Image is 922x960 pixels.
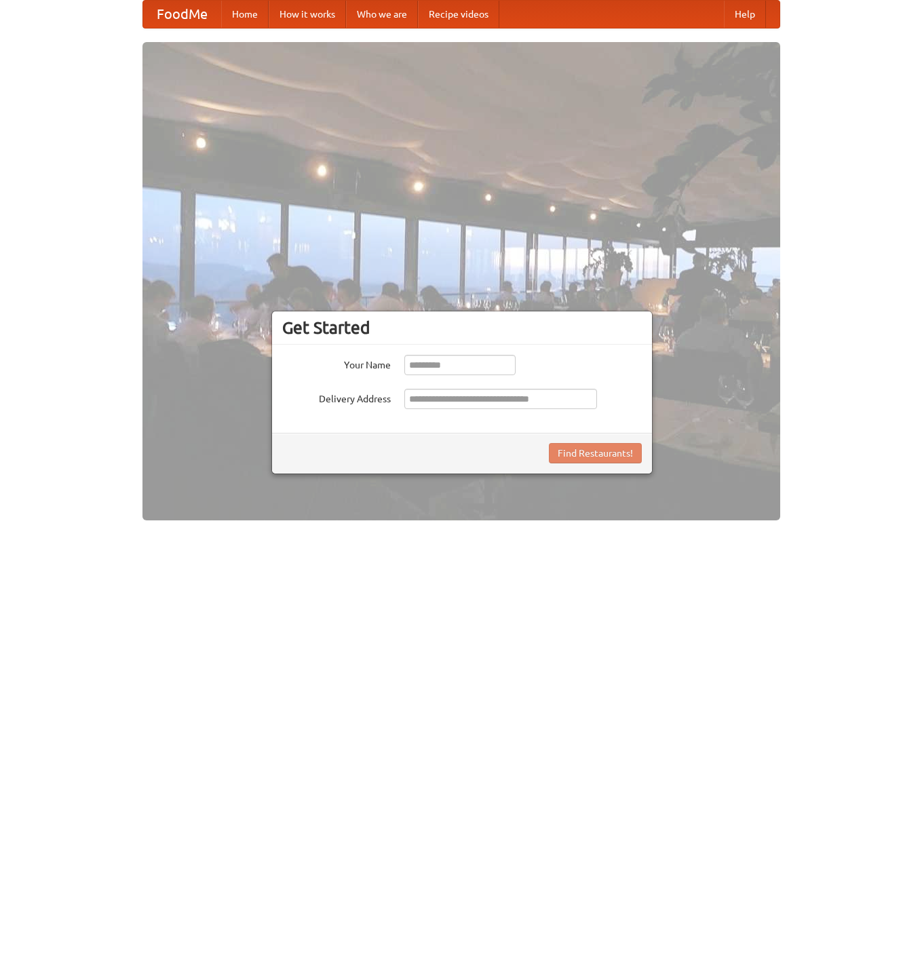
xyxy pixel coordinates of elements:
[282,318,642,338] h3: Get Started
[269,1,346,28] a: How it works
[282,389,391,406] label: Delivery Address
[549,443,642,463] button: Find Restaurants!
[346,1,418,28] a: Who we are
[418,1,499,28] a: Recipe videos
[221,1,269,28] a: Home
[282,355,391,372] label: Your Name
[143,1,221,28] a: FoodMe
[724,1,766,28] a: Help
